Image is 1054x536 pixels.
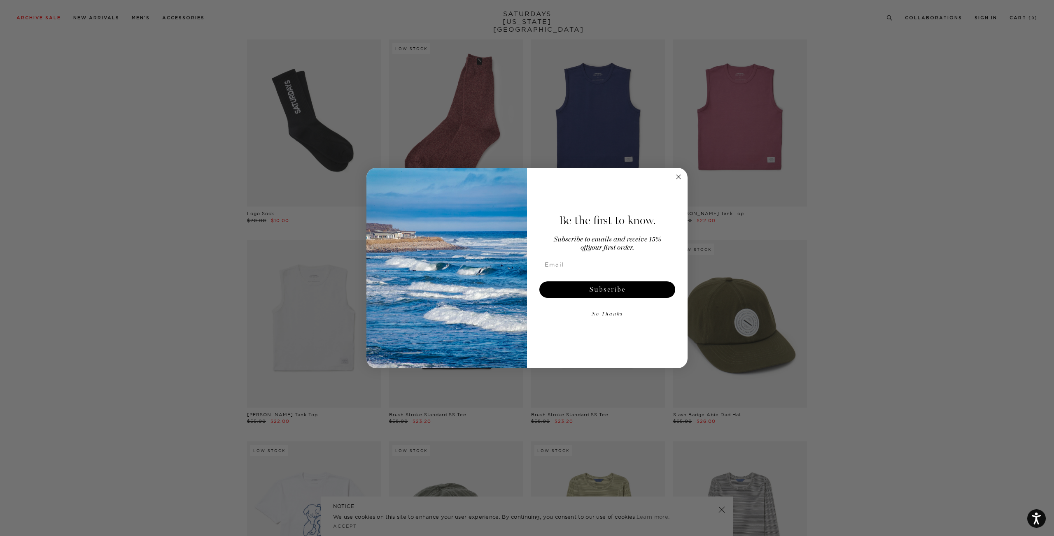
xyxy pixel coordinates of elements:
input: Email [538,256,677,273]
button: No Thanks [538,306,677,323]
img: 125c788d-000d-4f3e-b05a-1b92b2a23ec9.jpeg [366,168,527,369]
button: Close dialog [674,172,683,182]
span: off [581,244,588,251]
span: your first order. [588,244,634,251]
span: Be the first to know. [559,213,656,227]
span: Subscribe to emails and receive 15% [554,236,661,243]
button: Subscribe [539,281,675,298]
